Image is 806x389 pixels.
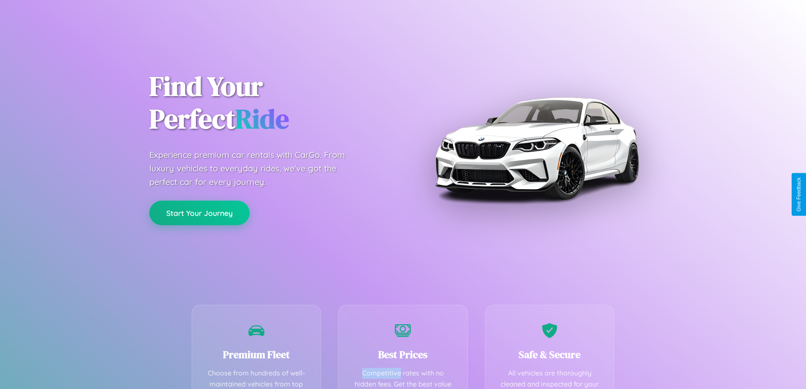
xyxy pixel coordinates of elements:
h3: Best Prices [351,348,455,361]
div: Give Feedback [796,177,802,212]
h3: Premium Fleet [205,348,308,361]
button: Start Your Journey [149,201,250,225]
h1: Find Your Perfect [149,70,391,135]
img: Premium BMW car rental vehicle [431,42,642,254]
p: Experience premium car rentals with CarGo. From luxury vehicles to everyday rides, we've got the ... [149,148,361,189]
h3: Safe & Secure [498,348,602,361]
span: Ride [235,100,289,137]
